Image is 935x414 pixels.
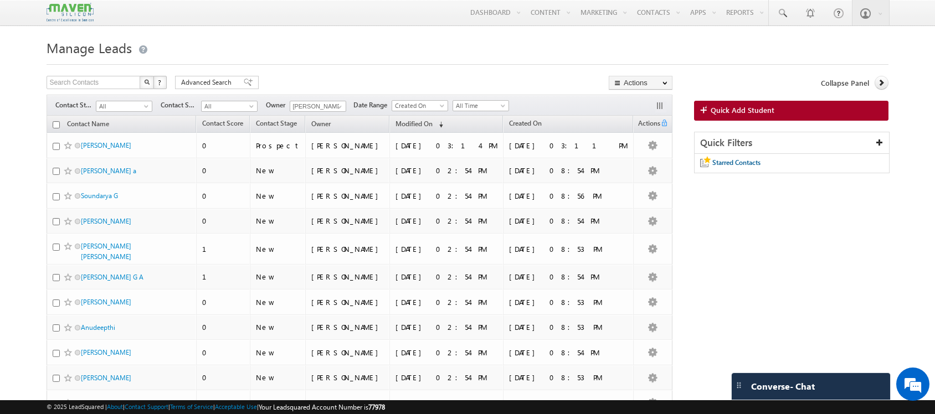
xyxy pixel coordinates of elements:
div: [PERSON_NAME] [311,348,384,358]
div: 1 [202,244,245,254]
div: 0 [202,297,245,307]
a: Contact Name [61,118,115,132]
div: [DATE] 02:54 PM [395,191,498,201]
a: Show All Items [331,101,345,112]
div: [DATE] 02:54 PM [395,348,498,358]
a: All Time [453,100,509,111]
a: Contact Score [197,117,249,132]
div: [PERSON_NAME] [311,216,384,226]
div: [DATE] 08:54 PM [509,216,628,226]
span: Created On [509,119,542,127]
div: New [256,297,301,307]
span: Contact Source [161,100,201,110]
span: Starred Contacts [712,158,761,167]
a: [PERSON_NAME] [PERSON_NAME] [81,242,131,261]
div: [DATE] 08:53 PM [509,372,628,382]
div: [DATE] 08:54 PM [509,348,628,358]
div: [PERSON_NAME] [311,165,384,175]
a: [PERSON_NAME] [81,348,131,356]
div: [PERSON_NAME] [311,297,384,307]
button: Actions [609,76,672,90]
a: [PERSON_NAME] [81,399,131,407]
span: (sorted descending) [434,120,443,129]
a: Anudeepthi [81,323,115,332]
div: [PERSON_NAME] [311,141,384,151]
span: All [202,101,254,111]
a: All [201,101,258,112]
a: Contact Support [125,403,168,410]
div: Quick Filters [695,132,889,154]
div: [DATE] 08:56 PM [509,191,628,201]
div: [PERSON_NAME] [311,244,384,254]
span: Converse - Chat [751,381,815,391]
span: Actions [634,117,660,132]
span: All [96,101,149,111]
span: Manage Leads [47,39,132,56]
span: Contact Score [202,119,243,127]
div: [DATE] 02:54 PM [395,322,498,332]
div: New [256,398,301,408]
a: [PERSON_NAME] G A [81,273,143,281]
div: [DATE] 08:53 PM [509,322,628,332]
img: carter-drag [734,381,743,390]
div: 0 [202,165,245,175]
div: 0 [202,348,245,358]
span: Created On [392,101,445,111]
div: [PERSON_NAME] [311,191,384,201]
span: ? [158,77,163,87]
div: 0 [202,191,245,201]
a: Modified On (sorted descending) [390,117,449,132]
div: [DATE] 02:54 PM [395,165,498,175]
span: Quick Add Student [711,105,774,115]
a: Contact Stage [250,117,302,132]
a: [PERSON_NAME] [81,217,131,225]
div: [DATE] 08:54 PM [509,165,628,175]
div: Prospect [256,141,301,151]
img: Custom Logo [47,3,93,22]
div: 1 [202,272,245,282]
div: New [256,165,301,175]
span: All Time [453,101,506,111]
a: Soundarya G [81,192,118,200]
span: Owner [311,120,331,128]
a: Acceptable Use [215,403,257,410]
div: New [256,348,301,358]
div: [PERSON_NAME] [311,272,384,282]
div: [DATE] 02:54 PM [395,244,498,254]
span: Owner [266,100,290,110]
div: [DATE] 02:54 PM [395,372,498,382]
div: [DATE] 08:54 PM [509,272,628,282]
a: Terms of Service [170,403,213,410]
div: [DATE] 08:53 PM [509,297,628,307]
input: Type to Search [290,101,346,112]
div: [PERSON_NAME] [311,398,384,408]
div: [DATE] 03:14 PM [395,141,498,151]
span: 77978 [368,403,385,411]
div: [DATE] 08:55 PM [509,398,628,408]
a: Quick Add Student [694,101,888,121]
span: Advanced Search [181,77,235,87]
a: [PERSON_NAME] [81,298,131,306]
div: New [256,216,301,226]
div: New [256,244,301,254]
a: All [96,101,152,112]
div: [DATE] 02:54 PM [395,272,498,282]
div: 0 [202,216,245,226]
img: Search [144,79,150,85]
div: [DATE] 02:54 PM [395,398,498,408]
div: New [256,272,301,282]
span: Contact Stage [256,119,297,127]
div: 0 [202,322,245,332]
div: [PERSON_NAME] [311,322,384,332]
span: Date Range [353,100,392,110]
span: Modified On [395,120,433,128]
span: Collapse Panel [821,78,869,88]
a: Created On [392,100,448,111]
div: New [256,191,301,201]
a: [PERSON_NAME] a [81,167,136,175]
a: [PERSON_NAME] [81,374,131,382]
input: Check all records [53,121,60,128]
div: 0 [202,141,245,151]
button: ? [153,76,167,89]
div: 0 [202,398,245,408]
